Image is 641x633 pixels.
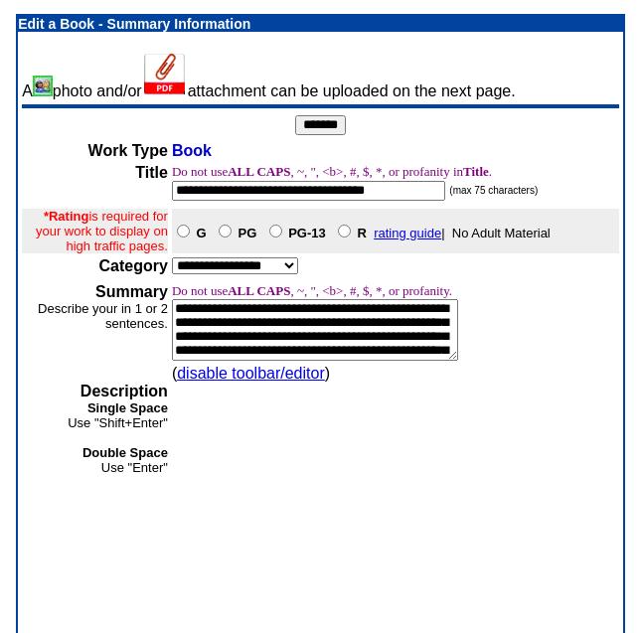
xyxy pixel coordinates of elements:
font: | No Adult Material [172,226,551,240]
font: Use "Shift+Enter" Use "Enter" [68,400,168,475]
b: G [197,226,207,240]
b: Title [463,164,489,179]
font: is required for your work to display on high traffic pages. [36,209,168,253]
b: PG-13 [288,226,326,240]
img: Add/Remove Photo [33,76,53,96]
b: ALL CAPS [228,283,290,298]
b: PG [238,226,256,240]
a: rating guide [374,226,441,240]
font: (max 75 characters) [449,185,538,196]
b: Category [99,257,168,274]
b: Single Space [87,400,168,415]
b: Work Type [88,142,168,159]
img: Add Attachment [142,54,188,96]
b: Title [135,164,168,181]
b: *Rating [44,209,89,224]
p: Edit a Book - Summary Information [18,16,623,32]
a: disable toolbar/editor [177,365,325,382]
font: Describe your in 1 or 2 sentences. [38,301,168,331]
b: Summary [95,283,168,300]
span: Book [172,142,212,159]
b: Description [80,383,168,399]
font: Do not use , ~, ", <b>, #, $, *, or profanity. [172,283,452,298]
div: ( ) [172,365,619,383]
font: Do not use , ~, ", <b>, #, $, *, or profanity in . [172,164,492,179]
b: ALL CAPS [228,164,290,179]
b: R [358,226,367,240]
td: A photo and/or attachment can be uploaded on the next page. [22,54,619,100]
b: Double Space [82,445,168,460]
